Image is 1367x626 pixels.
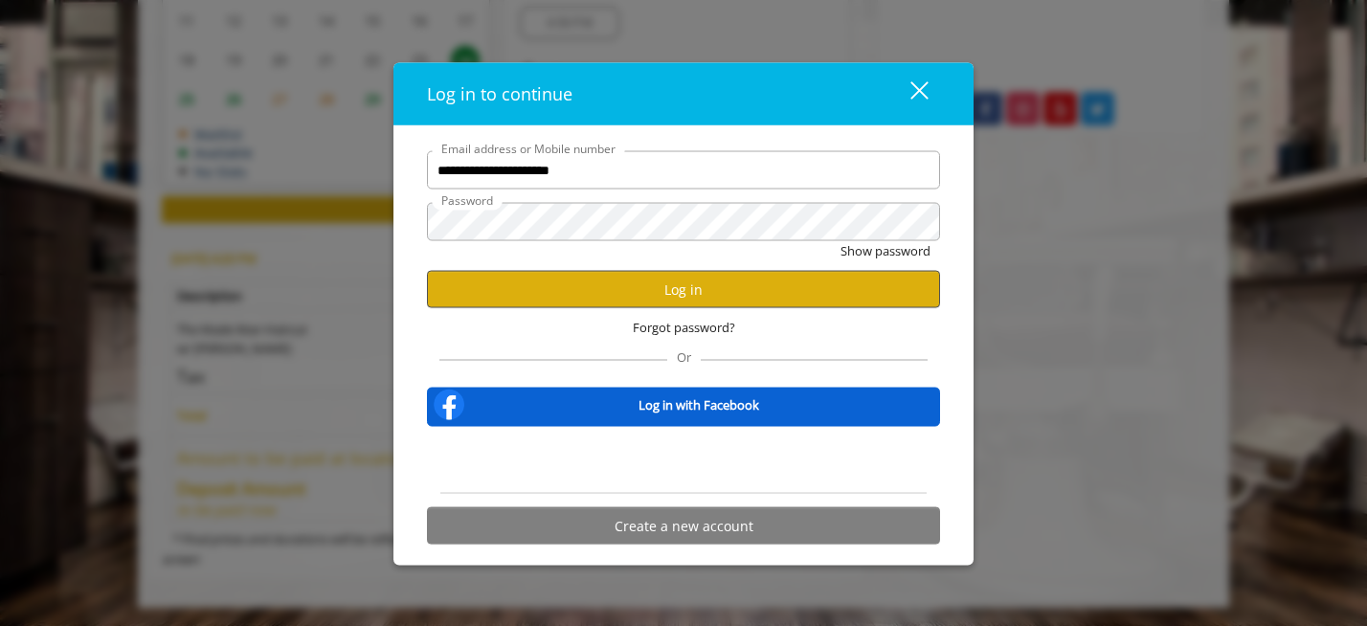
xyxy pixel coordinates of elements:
[639,394,759,414] b: Log in with Facebook
[430,386,468,424] img: facebook-logo
[432,140,625,158] label: Email address or Mobile number
[427,271,940,308] button: Log in
[432,191,503,210] label: Password
[667,348,701,366] span: Or
[427,151,940,190] input: Email address or Mobile number
[427,203,940,241] input: Password
[427,507,940,545] button: Create a new account
[587,439,781,481] iframe: Sign in with Google Button
[427,82,572,105] span: Log in to continue
[633,318,735,338] span: Forgot password?
[888,79,927,108] div: close dialog
[840,241,930,261] button: Show password
[875,75,940,114] button: close dialog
